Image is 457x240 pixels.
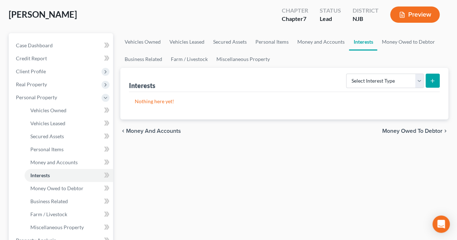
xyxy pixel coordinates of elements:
[282,15,308,23] div: Chapter
[9,9,77,19] span: [PERSON_NAME]
[320,15,341,23] div: Lead
[25,221,113,234] a: Miscellaneous Property
[30,120,65,126] span: Vehicles Leased
[16,42,53,48] span: Case Dashboard
[30,159,78,165] span: Money and Accounts
[120,128,126,134] i: chevron_left
[320,6,341,15] div: Status
[16,68,46,74] span: Client Profile
[16,94,57,100] span: Personal Property
[30,211,67,217] span: Farm / Livestock
[129,81,155,90] div: Interests
[382,128,443,134] span: Money Owed to Debtor
[25,195,113,208] a: Business Related
[126,128,181,134] span: Money and Accounts
[30,224,84,230] span: Miscellaneous Property
[30,146,64,152] span: Personal Items
[377,33,439,51] a: Money Owed to Debtor
[349,33,377,51] a: Interests
[30,172,50,178] span: Interests
[167,51,212,68] a: Farm / Livestock
[10,52,113,65] a: Credit Report
[120,128,181,134] button: chevron_left Money and Accounts
[120,33,165,51] a: Vehicles Owned
[212,51,274,68] a: Miscellaneous Property
[25,117,113,130] a: Vehicles Leased
[25,208,113,221] a: Farm / Livestock
[282,6,308,15] div: Chapter
[25,182,113,195] a: Money Owed to Debtor
[30,185,83,191] span: Money Owed to Debtor
[25,169,113,182] a: Interests
[209,33,251,51] a: Secured Assets
[16,81,47,87] span: Real Property
[135,98,434,105] p: Nothing here yet!
[251,33,293,51] a: Personal Items
[293,33,349,51] a: Money and Accounts
[30,133,64,139] span: Secured Assets
[353,6,379,15] div: District
[10,39,113,52] a: Case Dashboard
[390,6,440,23] button: Preview
[25,143,113,156] a: Personal Items
[443,128,448,134] i: chevron_right
[303,15,306,22] span: 7
[16,55,47,61] span: Credit Report
[25,156,113,169] a: Money and Accounts
[25,130,113,143] a: Secured Assets
[120,51,167,68] a: Business Related
[432,215,450,233] div: Open Intercom Messenger
[353,15,379,23] div: NJB
[25,104,113,117] a: Vehicles Owned
[30,107,66,113] span: Vehicles Owned
[382,128,448,134] button: Money Owed to Debtor chevron_right
[165,33,209,51] a: Vehicles Leased
[30,198,68,204] span: Business Related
